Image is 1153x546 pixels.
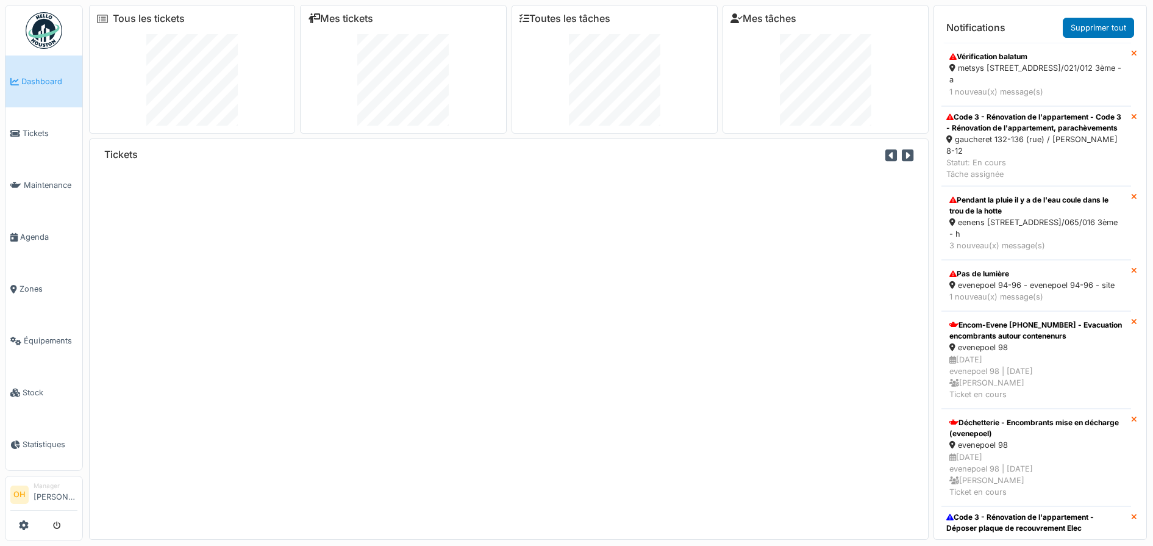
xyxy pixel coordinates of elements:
[26,12,62,49] img: Badge_color-CXgf-gQk.svg
[949,268,1123,279] div: Pas de lumière
[949,240,1123,251] div: 3 nouveau(x) message(s)
[941,260,1131,311] a: Pas de lumière evenepoel 94-96 - evenepoel 94-96 - site 1 nouveau(x) message(s)
[949,51,1123,62] div: Vérification balatum
[949,62,1123,85] div: metsys [STREET_ADDRESS]/021/012 3ème - a
[949,342,1123,353] div: evenepoel 98
[1063,18,1134,38] a: Supprimer tout
[949,279,1123,291] div: evenepoel 94-96 - evenepoel 94-96 - site
[949,86,1123,98] div: 1 nouveau(x) message(s)
[5,263,82,315] a: Zones
[949,439,1123,451] div: evenepoel 98
[21,76,77,87] span: Dashboard
[10,486,29,504] li: OH
[946,22,1005,34] h6: Notifications
[949,291,1123,303] div: 1 nouveau(x) message(s)
[20,231,77,243] span: Agenda
[946,112,1126,134] div: Code 3 - Rénovation de l'appartement - Code 3 - Rénovation de l'appartement, parachèvements
[941,409,1131,506] a: Déchetterie - Encombrants mise en décharge (evenepoel) evenepoel 98 [DATE]evenepoel 98 | [DATE] [...
[949,195,1123,217] div: Pendant la pluie il y a de l'eau coule dans le trou de la hotte
[949,451,1123,498] div: [DATE] evenepoel 98 | [DATE] [PERSON_NAME] Ticket en cours
[941,106,1131,186] a: Code 3 - Rénovation de l'appartement - Code 3 - Rénovation de l'appartement, parachèvements gauch...
[5,56,82,107] a: Dashboard
[24,179,77,191] span: Maintenance
[5,107,82,159] a: Tickets
[20,283,77,295] span: Zones
[23,387,77,398] span: Stock
[34,481,77,508] li: [PERSON_NAME]
[949,417,1123,439] div: Déchetterie - Encombrants mise en décharge (evenepoel)
[5,159,82,211] a: Maintenance
[519,13,610,24] a: Toutes les tâches
[949,217,1123,240] div: eenens [STREET_ADDRESS]/065/016 3ème - h
[23,439,77,450] span: Statistiques
[946,134,1126,157] div: gaucheret 132-136 (rue) / [PERSON_NAME] 8-12
[113,13,185,24] a: Tous les tickets
[5,211,82,263] a: Agenda
[949,354,1123,401] div: [DATE] evenepoel 98 | [DATE] [PERSON_NAME] Ticket en cours
[941,43,1131,106] a: Vérification balatum metsys [STREET_ADDRESS]/021/012 3ème - a 1 nouveau(x) message(s)
[946,157,1126,180] div: Statut: En cours Tâche assignée
[949,320,1123,342] div: Encom-Evene [PHONE_NUMBER] - Evacuation encombrants autour contenenurs
[308,13,373,24] a: Mes tickets
[23,128,77,139] span: Tickets
[10,481,77,511] a: OH Manager[PERSON_NAME]
[730,13,796,24] a: Mes tâches
[5,367,82,418] a: Stock
[941,186,1131,260] a: Pendant la pluie il y a de l'eau coule dans le trou de la hotte eenens [STREET_ADDRESS]/065/016 3...
[946,512,1126,534] div: Code 3 - Rénovation de l'appartement - Déposer plaque de recouvrement Elec
[5,315,82,367] a: Équipements
[941,311,1131,409] a: Encom-Evene [PHONE_NUMBER] - Evacuation encombrants autour contenenurs evenepoel 98 [DATE]evenepo...
[104,149,138,160] h6: Tickets
[5,418,82,470] a: Statistiques
[34,481,77,490] div: Manager
[24,335,77,347] span: Équipements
